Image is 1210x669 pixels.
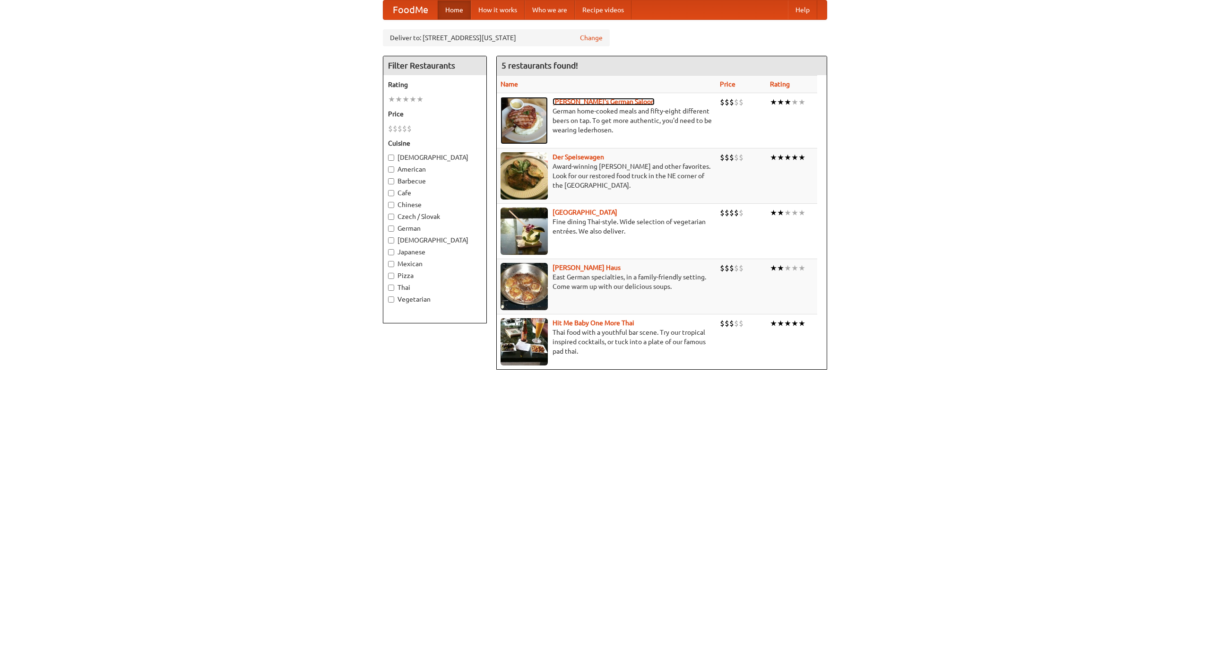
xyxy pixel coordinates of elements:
li: ★ [798,152,805,163]
li: $ [739,263,743,273]
li: ★ [409,94,416,104]
a: [PERSON_NAME]'s German Saloon [553,98,655,105]
img: satay.jpg [501,208,548,255]
li: ★ [798,318,805,329]
li: ★ [791,97,798,107]
li: ★ [798,97,805,107]
div: Deliver to: [STREET_ADDRESS][US_STATE] [383,29,610,46]
li: ★ [784,318,791,329]
li: $ [734,97,739,107]
li: ★ [791,318,798,329]
li: ★ [784,263,791,273]
a: Who we are [525,0,575,19]
p: East German specialties, in a family-friendly setting. Come warm up with our delicious soups. [501,272,712,291]
li: $ [739,208,743,218]
li: $ [739,97,743,107]
a: Home [438,0,471,19]
input: [DEMOGRAPHIC_DATA] [388,155,394,161]
label: Chinese [388,200,482,209]
li: $ [734,208,739,218]
li: $ [725,97,729,107]
ng-pluralize: 5 restaurants found! [501,61,578,70]
label: Thai [388,283,482,292]
li: $ [725,208,729,218]
label: [DEMOGRAPHIC_DATA] [388,153,482,162]
li: ★ [791,152,798,163]
a: Help [788,0,817,19]
li: $ [739,152,743,163]
a: [GEOGRAPHIC_DATA] [553,209,617,216]
li: $ [398,123,402,134]
li: ★ [770,318,777,329]
li: $ [734,318,739,329]
li: $ [729,263,734,273]
label: American [388,165,482,174]
li: ★ [784,208,791,218]
p: Fine dining Thai-style. Wide selection of vegetarian entrées. We also deliver. [501,217,712,236]
a: [PERSON_NAME] Haus [553,264,621,271]
li: ★ [777,152,784,163]
li: $ [734,263,739,273]
li: ★ [770,208,777,218]
li: $ [729,318,734,329]
li: ★ [388,94,395,104]
input: Czech / Slovak [388,214,394,220]
li: $ [720,97,725,107]
li: ★ [777,97,784,107]
li: ★ [395,94,402,104]
li: $ [725,263,729,273]
img: kohlhaus.jpg [501,263,548,310]
label: Barbecue [388,176,482,186]
label: Czech / Slovak [388,212,482,221]
li: $ [729,152,734,163]
input: Chinese [388,202,394,208]
label: Mexican [388,259,482,269]
label: Cafe [388,188,482,198]
input: Japanese [388,249,394,255]
li: $ [734,152,739,163]
li: ★ [770,152,777,163]
input: [DEMOGRAPHIC_DATA] [388,237,394,243]
label: Vegetarian [388,295,482,304]
li: $ [729,208,734,218]
p: Award-winning [PERSON_NAME] and other favorites. Look for our restored food truck in the NE corne... [501,162,712,190]
li: ★ [798,263,805,273]
li: ★ [777,208,784,218]
label: Japanese [388,247,482,257]
li: ★ [777,318,784,329]
li: $ [729,97,734,107]
li: $ [720,263,725,273]
a: Change [580,33,603,43]
a: Price [720,80,735,88]
li: $ [720,208,725,218]
b: Der Speisewagen [553,153,604,161]
input: Cafe [388,190,394,196]
li: ★ [798,208,805,218]
p: Thai food with a youthful bar scene. Try our tropical inspired cocktails, or tuck into a plate of... [501,328,712,356]
h5: Rating [388,80,482,89]
a: Hit Me Baby One More Thai [553,319,634,327]
input: Mexican [388,261,394,267]
a: FoodMe [383,0,438,19]
a: Recipe videos [575,0,631,19]
a: How it works [471,0,525,19]
input: Vegetarian [388,296,394,303]
li: ★ [770,97,777,107]
label: [DEMOGRAPHIC_DATA] [388,235,482,245]
li: ★ [791,263,798,273]
li: ★ [416,94,423,104]
p: German home-cooked meals and fifty-eight different beers on tap. To get more authentic, you'd nee... [501,106,712,135]
li: $ [720,318,725,329]
li: $ [739,318,743,329]
h5: Cuisine [388,139,482,148]
input: German [388,226,394,232]
li: ★ [784,97,791,107]
img: speisewagen.jpg [501,152,548,200]
li: $ [388,123,393,134]
li: $ [407,123,412,134]
li: $ [725,152,729,163]
input: Barbecue [388,178,394,184]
